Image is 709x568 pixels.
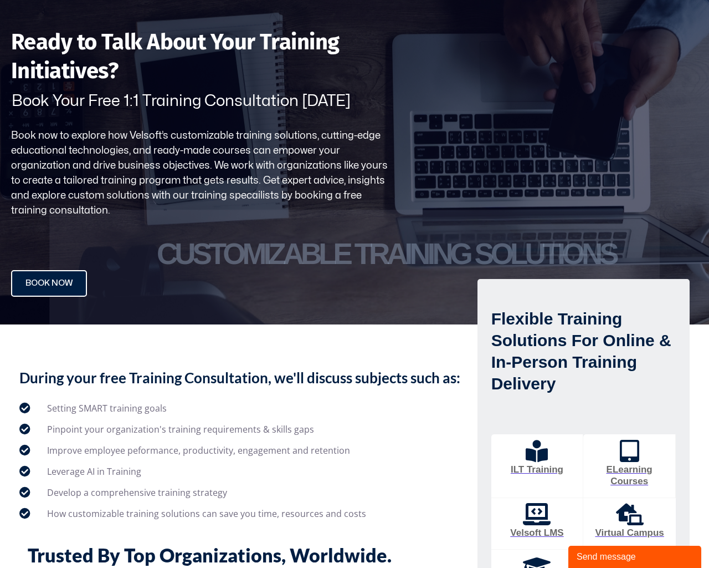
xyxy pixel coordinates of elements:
[589,527,670,539] h3: Virtual Campus
[568,544,703,568] iframe: chat widget
[589,464,670,487] h3: eLearning Courses
[44,506,366,521] span: How customizable training solutions can save you time, resources and costs
[25,277,73,290] span: BOOK NOW
[491,498,584,550] a: Velsoft LMS
[497,464,578,475] h3: ILT Training
[11,128,395,218] p: Book now to explore how Velsoft’s customizable training solutions, cutting-edge educational techn...
[11,270,87,297] a: BOOK NOW
[19,369,461,388] h2: During your free Training Consultation, we'll discuss subjects such as:
[44,401,167,415] span: Setting SMART training goals
[44,443,350,458] span: Improve employee peformance, productivity, engagement and retention
[491,308,684,394] h2: Flexible Training Solutions For Online & In-Person Training Delivery
[583,434,676,498] a: eLearning Courses
[44,422,314,437] span: Pinpoint your organization's training requirements & skills gaps
[44,464,141,479] span: Leverage AI in Training
[44,485,227,500] span: Develop a comprehensive training strategy
[28,542,443,568] h2: Trusted By Top Organizations, Worldwide.
[583,498,676,550] a: Virtual Campus
[497,527,578,539] h3: Velsoft LMS
[491,434,584,498] a: ILT Training
[12,92,374,111] h2: Book Your Free 1:1 Training Consultation [DATE]
[11,28,375,85] h2: Ready to Talk About Your Training Initiatives?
